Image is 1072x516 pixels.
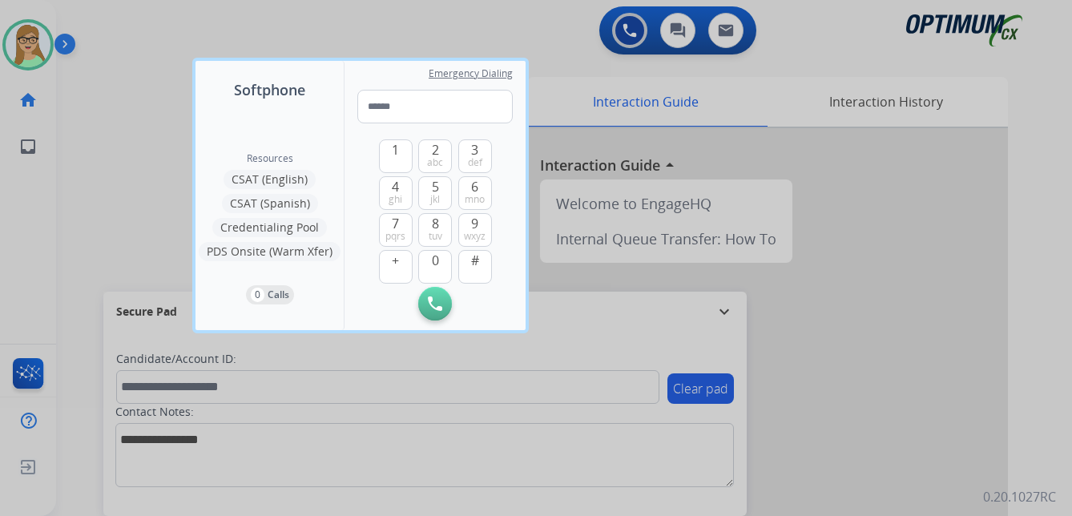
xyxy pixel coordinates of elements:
span: 2 [432,140,439,159]
span: + [392,251,399,270]
span: 5 [432,177,439,196]
span: pqrs [385,230,405,243]
button: 0 [418,250,452,284]
span: 6 [471,177,478,196]
button: # [458,250,492,284]
span: mno [465,193,485,206]
span: jkl [430,193,440,206]
span: 9 [471,214,478,233]
span: tuv [429,230,442,243]
span: 7 [392,214,399,233]
p: 0.20.1027RC [983,487,1056,506]
span: Softphone [234,79,305,101]
button: 1 [379,139,413,173]
button: CSAT (English) [224,170,316,189]
span: wxyz [464,230,486,243]
button: 9wxyz [458,213,492,247]
span: def [468,156,482,169]
span: # [471,251,479,270]
span: ghi [389,193,402,206]
button: 6mno [458,176,492,210]
button: 5jkl [418,176,452,210]
span: abc [427,156,443,169]
button: 0Calls [246,285,294,304]
button: 8tuv [418,213,452,247]
button: 2abc [418,139,452,173]
span: 0 [432,251,439,270]
span: Emergency Dialing [429,67,513,80]
button: CSAT (Spanish) [222,194,318,213]
span: Resources [247,152,293,165]
button: + [379,250,413,284]
span: 4 [392,177,399,196]
img: call-button [428,296,442,311]
button: 4ghi [379,176,413,210]
span: 3 [471,140,478,159]
button: PDS Onsite (Warm Xfer) [199,242,341,261]
p: 0 [251,288,264,302]
span: 8 [432,214,439,233]
p: Calls [268,288,289,302]
button: 3def [458,139,492,173]
span: 1 [392,140,399,159]
button: Credentialing Pool [212,218,327,237]
button: 7pqrs [379,213,413,247]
